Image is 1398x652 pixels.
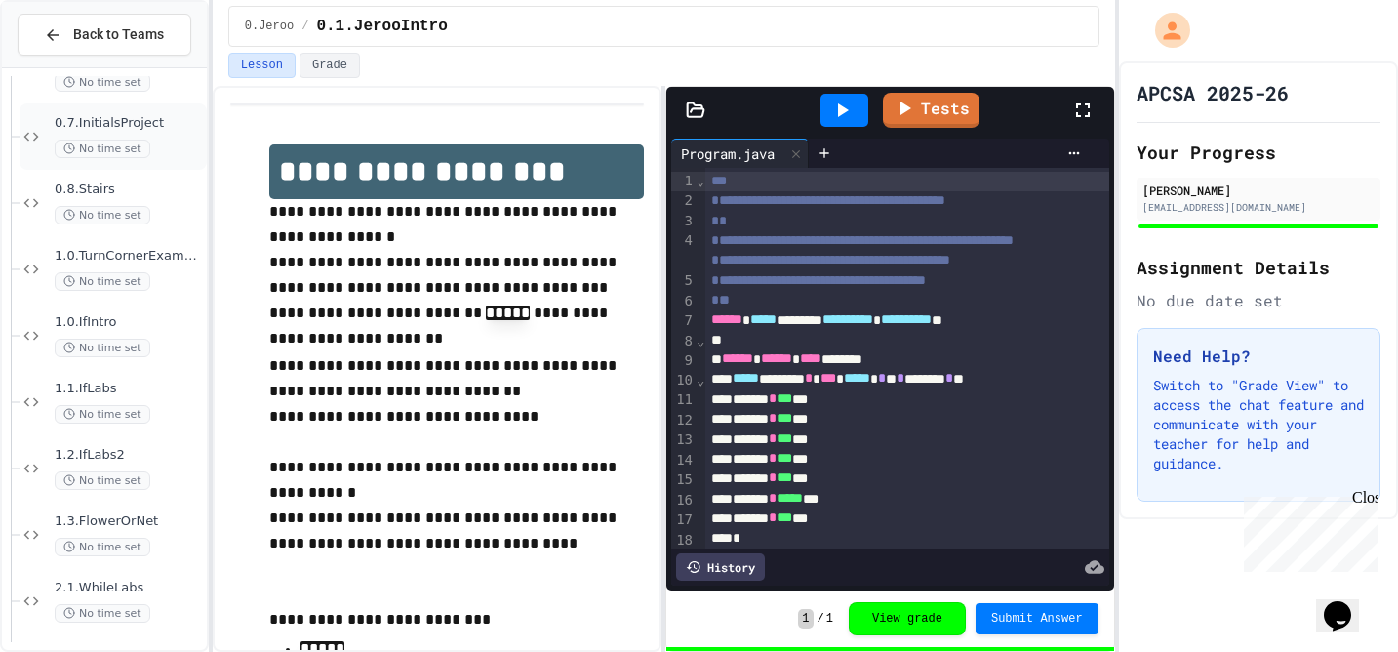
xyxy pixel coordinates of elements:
[316,15,447,38] span: 0.1.JerooIntro
[55,182,203,198] span: 0.8.Stairs
[696,173,705,188] span: Fold line
[245,19,294,34] span: 0.Jeroo
[55,471,150,490] span: No time set
[991,611,1083,627] span: Submit Answer
[55,381,203,397] span: 1.1.IfLabs
[671,390,696,410] div: 11
[671,332,696,351] div: 8
[1137,289,1380,312] div: No due date set
[55,604,150,623] span: No time set
[671,510,696,530] div: 17
[671,139,809,168] div: Program.java
[55,248,203,265] span: 1.0.TurnCornerExample
[55,140,150,158] span: No time set
[55,513,203,530] span: 1.3.FlowerOrNet
[849,602,966,635] button: View grade
[301,19,308,34] span: /
[976,603,1098,634] button: Submit Answer
[671,143,784,164] div: Program.java
[55,538,150,556] span: No time set
[55,339,150,357] span: No time set
[18,14,191,56] button: Back to Teams
[1142,182,1375,199] div: [PERSON_NAME]
[671,411,696,430] div: 12
[228,53,296,78] button: Lesson
[883,93,979,128] a: Tests
[671,172,696,191] div: 1
[300,53,360,78] button: Grade
[1153,345,1364,368] h3: Need Help?
[55,405,150,424] span: No time set
[671,491,696,510] div: 16
[55,272,150,291] span: No time set
[73,24,164,45] span: Back to Teams
[671,231,696,271] div: 4
[671,451,696,470] div: 14
[671,191,696,211] div: 2
[671,311,696,331] div: 7
[671,212,696,231] div: 3
[696,333,705,348] span: Fold line
[8,8,135,124] div: Chat with us now!Close
[676,553,765,581] div: History
[671,351,696,371] div: 9
[798,609,813,629] span: 1
[1137,254,1380,281] h2: Assignment Details
[1137,139,1380,166] h2: Your Progress
[1316,574,1378,632] iframe: chat widget
[671,371,696,390] div: 10
[671,531,696,550] div: 18
[826,611,833,627] span: 1
[55,73,150,92] span: No time set
[1137,79,1289,106] h1: APCSA 2025-26
[55,314,203,331] span: 1.0.IfIntro
[55,115,203,132] span: 0.7.InitialsProject
[671,430,696,450] div: 13
[696,372,705,387] span: Fold line
[55,580,203,596] span: 2.1.WhileLabs
[1142,200,1375,215] div: [EMAIL_ADDRESS][DOMAIN_NAME]
[671,470,696,490] div: 15
[671,292,696,311] div: 6
[818,611,824,627] span: /
[55,447,203,464] span: 1.2.IfLabs2
[671,271,696,291] div: 5
[55,206,150,224] span: No time set
[1153,376,1364,473] p: Switch to "Grade View" to access the chat feature and communicate with your teacher for help and ...
[1236,489,1378,572] iframe: chat widget
[1135,8,1195,53] div: My Account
